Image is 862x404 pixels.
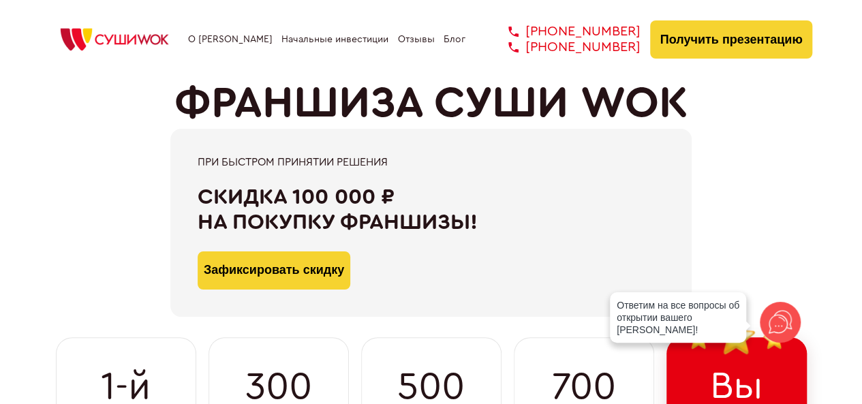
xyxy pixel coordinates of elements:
[281,34,388,45] a: Начальные инвестиции
[50,25,179,55] img: СУШИWOK
[488,24,641,40] a: [PHONE_NUMBER]
[198,156,664,168] div: При быстром принятии решения
[188,34,273,45] a: О [PERSON_NAME]
[398,34,435,45] a: Отзывы
[488,40,641,55] a: [PHONE_NUMBER]
[198,185,664,235] div: Скидка 100 000 ₽ на покупку франшизы!
[650,20,813,59] button: Получить презентацию
[198,251,350,290] button: Зафиксировать скидку
[174,78,688,129] h1: ФРАНШИЗА СУШИ WOK
[444,34,465,45] a: Блог
[610,292,746,343] div: Ответим на все вопросы об открытии вашего [PERSON_NAME]!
